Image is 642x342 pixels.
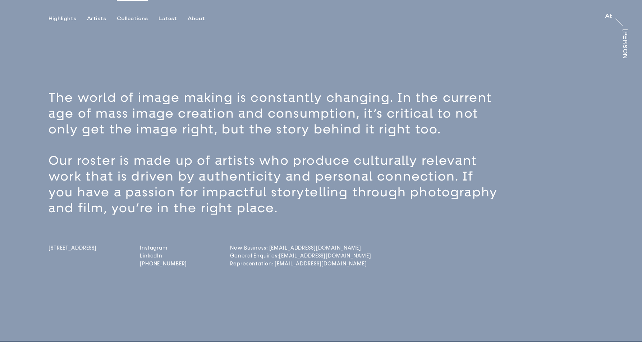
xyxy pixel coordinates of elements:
[117,15,159,22] button: Collections
[159,15,188,22] button: Latest
[49,15,76,22] div: Highlights
[188,15,216,22] button: About
[140,253,187,259] a: LinkedIn
[230,261,287,267] a: Representation: [EMAIL_ADDRESS][DOMAIN_NAME]
[230,245,287,251] a: New Business: [EMAIL_ADDRESS][DOMAIN_NAME]
[49,153,505,216] p: Our roster is made up of artists who produce culturally relevant work that is driven by authentic...
[605,14,612,21] a: At
[87,15,106,22] div: Artists
[159,15,177,22] div: Latest
[87,15,117,22] button: Artists
[49,90,505,137] p: The world of image making is constantly changing. In the current age of mass image creation and c...
[117,15,148,22] div: Collections
[49,15,87,22] button: Highlights
[49,245,97,251] span: [STREET_ADDRESS]
[230,253,287,259] a: General Enquiries:[EMAIL_ADDRESS][DOMAIN_NAME]
[49,245,97,269] a: [STREET_ADDRESS]
[140,245,187,251] a: Instagram
[140,261,187,267] a: [PHONE_NUMBER]
[188,15,205,22] div: About
[620,29,628,59] a: [PERSON_NAME]
[622,29,628,85] div: [PERSON_NAME]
